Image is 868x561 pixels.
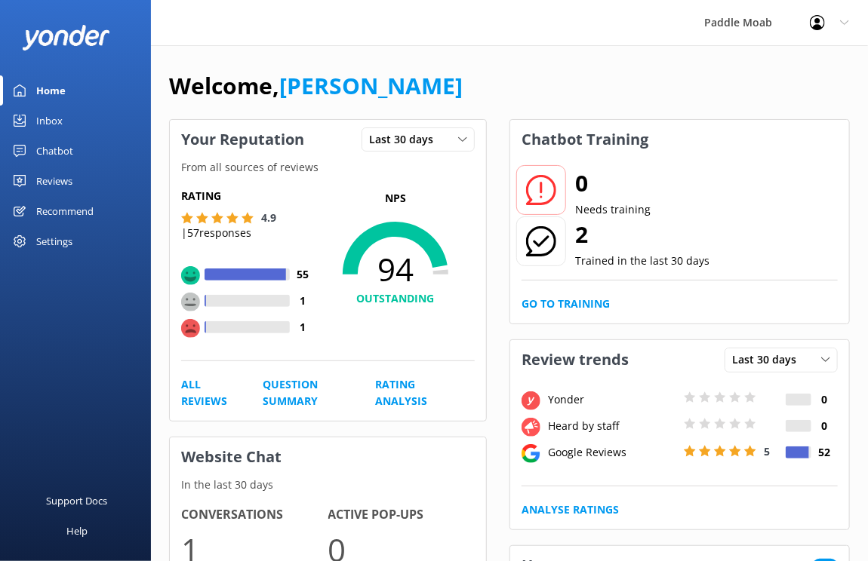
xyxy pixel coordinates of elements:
p: | 57 responses [181,225,251,241]
h3: Chatbot Training [510,120,660,159]
div: Reviews [36,166,72,196]
h4: 0 [811,418,838,434]
p: In the last 30 days [170,477,486,493]
span: Last 30 days [732,351,805,368]
a: Analyse Ratings [522,501,619,518]
h4: 1 [290,319,316,336]
h4: 1 [290,293,316,309]
div: Home [36,75,66,106]
div: Google Reviews [544,444,680,461]
div: Settings [36,226,72,256]
div: Help [66,516,88,546]
div: Chatbot [36,136,73,166]
span: 4.9 [261,210,276,225]
a: Rating Analysis [375,376,441,410]
h2: 0 [575,165,651,201]
div: Recommend [36,196,94,226]
p: NPS [316,190,475,207]
img: yonder-white-logo.png [23,25,109,50]
a: [PERSON_NAME] [279,70,463,101]
h4: Active Pop-ups [328,505,476,525]
h3: Your Reputation [170,120,315,159]
p: Trained in the last 30 days [575,253,709,269]
span: 94 [316,250,475,287]
span: 5 [764,444,770,458]
h5: Rating [181,188,316,204]
h4: 0 [811,391,838,408]
div: Inbox [36,106,63,136]
p: From all sources of reviews [170,159,486,176]
h2: 2 [575,216,709,253]
h1: Welcome, [169,68,463,104]
a: All Reviews [181,376,229,410]
a: Question Summary [263,376,341,410]
div: Yonder [544,391,680,408]
h3: Review trends [510,340,640,379]
h4: 55 [290,266,316,283]
p: Needs training [575,201,651,218]
a: Go to Training [522,296,610,312]
span: Last 30 days [369,131,442,148]
h3: Website Chat [170,437,486,477]
div: Support Docs [47,486,108,516]
h4: Conversations [181,505,328,525]
h4: OUTSTANDING [316,290,475,307]
h4: 52 [811,444,838,461]
div: Heard by staff [544,418,680,434]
